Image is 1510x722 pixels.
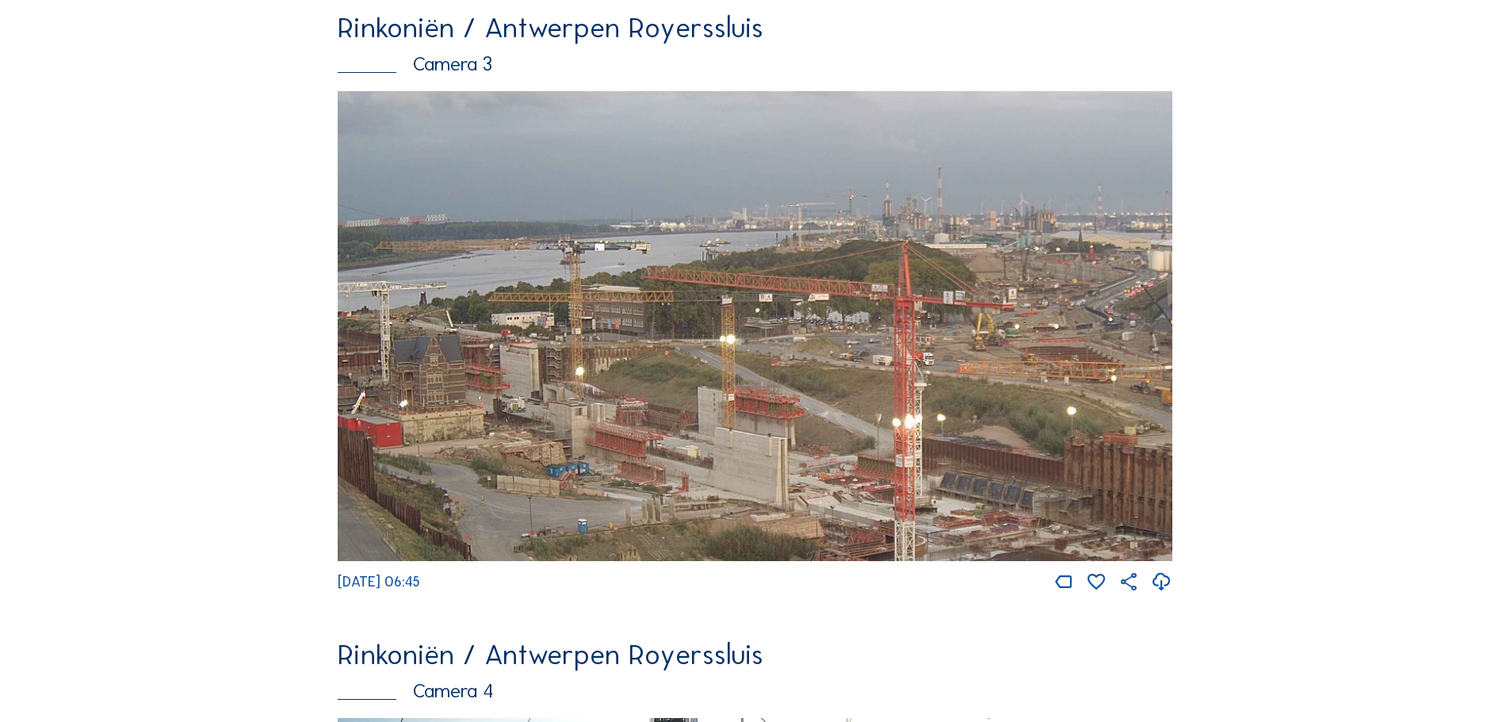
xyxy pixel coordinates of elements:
[338,13,1172,42] div: Rinkoniën / Antwerpen Royerssluis
[338,573,420,590] span: [DATE] 06:45
[338,640,1172,669] div: Rinkoniën / Antwerpen Royerssluis
[338,55,1172,74] div: Camera 3
[338,91,1172,561] img: Image
[338,682,1172,701] div: Camera 4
